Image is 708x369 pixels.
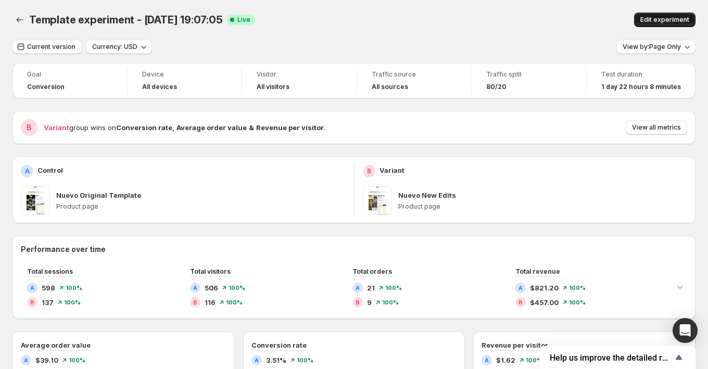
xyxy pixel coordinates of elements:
span: 100 % [569,299,586,306]
span: Edit experiment [640,16,689,24]
h2: B [367,167,371,175]
h2: A [24,357,28,363]
span: $457.00 [530,297,559,308]
span: 100 % [69,357,85,363]
a: VisitorAll visitors [257,69,342,92]
h2: A [255,357,259,363]
button: Current version [12,40,82,54]
h2: Performance over time [21,244,687,255]
h2: A [30,285,34,291]
span: Total visitors [190,268,231,275]
span: $39.10 [35,355,58,365]
strong: Revenue per visitor [256,123,324,132]
span: Total revenue [515,268,560,275]
span: View by: Page Only [623,43,681,51]
p: Nuevo New Edits [398,190,456,200]
h2: B [356,299,360,306]
h4: All sources [372,83,408,91]
h2: B [519,299,523,306]
h4: All visitors [257,83,289,91]
button: Back [12,12,27,27]
span: Traffic source [372,70,457,79]
button: Currency: USD [86,40,152,54]
h4: All devices [142,83,177,91]
p: Product page [56,202,346,211]
strong: Average order value [176,123,247,132]
span: 100 % [229,285,245,291]
p: Variant [380,165,404,175]
h2: A [25,167,30,175]
p: Control [37,165,63,175]
span: Device [142,70,227,79]
span: Current version [27,43,75,51]
img: Nuevo Original Template [21,186,50,215]
a: Traffic split80/20 [486,69,572,92]
button: Show survey - Help us improve the detailed report for A/B campaigns [550,351,685,364]
span: Conversion [27,83,65,91]
span: 100 % [385,285,402,291]
h2: B [27,122,32,133]
strong: & [249,123,254,132]
span: 1 day 22 hours 8 minutes [601,83,681,91]
h2: A [519,285,523,291]
span: Help us improve the detailed report for A/B campaigns [550,353,673,363]
span: 80/20 [486,83,507,91]
a: DeviceAll devices [142,69,227,92]
div: Open Intercom Messenger [673,318,698,343]
strong: Conversion rate [116,123,172,132]
span: 137 [42,297,54,308]
button: View all metrics [626,120,687,135]
span: group wins on . [44,123,325,132]
span: Test duration [601,70,681,79]
span: 21 [367,283,375,293]
h2: A [356,285,360,291]
span: $821.20 [530,283,559,293]
button: View by:Page Only [616,40,696,54]
span: Variant [44,123,69,132]
span: 3.51% [266,355,286,365]
span: Visitor [257,70,342,79]
button: Edit experiment [634,12,696,27]
span: 116 [205,297,216,308]
span: Live [237,16,250,24]
span: 100 % [297,357,313,363]
span: 506 [205,283,218,293]
span: 100 % [526,357,542,363]
p: Nuevo Original Template [56,190,141,200]
span: Total sessions [27,268,73,275]
h3: Revenue per visitor [482,340,548,350]
h2: B [30,299,34,306]
p: Product page [398,202,688,211]
h3: Average order value [21,340,91,350]
a: Test duration1 day 22 hours 8 minutes [601,69,681,92]
span: Traffic split [486,70,572,79]
h2: A [193,285,197,291]
span: $1.62 [496,355,515,365]
span: 598 [42,283,55,293]
span: Template experiment - [DATE] 19:07:05 [29,14,223,26]
button: Expand chart [673,279,687,294]
a: Traffic sourceAll sources [372,69,457,92]
span: Goal [27,70,112,79]
span: 100 % [382,299,399,306]
span: 100 % [64,299,81,306]
span: 9 [367,297,372,308]
span: 100 % [226,299,243,306]
span: 100 % [569,285,586,291]
h2: B [193,299,197,306]
span: Currency: USD [92,43,137,51]
a: GoalConversion [27,69,112,92]
h2: A [485,357,489,363]
span: 100 % [66,285,82,291]
span: View all metrics [632,123,681,132]
img: Nuevo New Edits [363,186,392,215]
h3: Conversion rate [251,340,307,350]
span: Total orders [352,268,392,275]
strong: , [172,123,174,132]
